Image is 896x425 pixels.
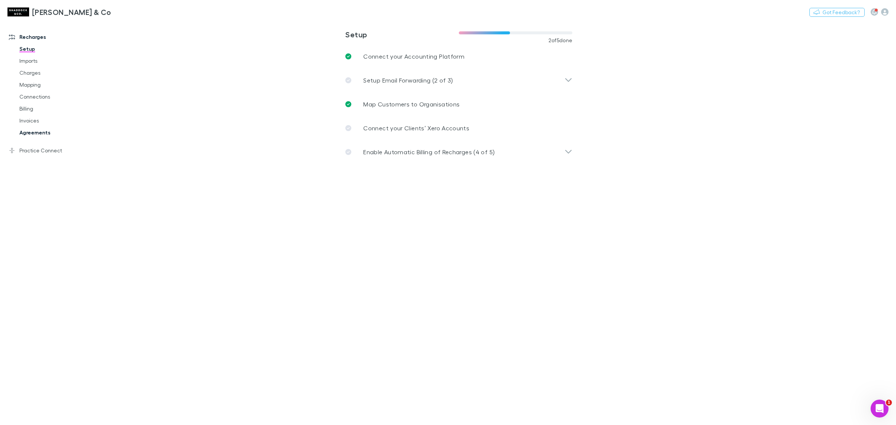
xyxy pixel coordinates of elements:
h3: Setup [345,30,459,39]
img: Shaddock & Co's Logo [7,7,29,16]
a: Map Customers to Organisations [339,92,578,116]
a: Charges [12,67,105,79]
p: Enable Automatic Billing of Recharges (4 of 5) [363,148,495,156]
p: Connect your Clients’ Xero Accounts [363,124,469,133]
p: Setup Email Forwarding (2 of 3) [363,76,453,85]
span: 2 of 5 done [548,37,573,43]
span: 1 [886,400,892,406]
a: Connect your Accounting Platform [339,44,578,68]
div: Enable Automatic Billing of Recharges (4 of 5) [339,140,578,164]
a: Recharges [1,31,105,43]
button: Got Feedback? [809,8,865,17]
a: Imports [12,55,105,67]
p: Map Customers to Organisations [363,100,460,109]
div: Setup Email Forwarding (2 of 3) [339,68,578,92]
a: Agreements [12,127,105,139]
a: Connect your Clients’ Xero Accounts [339,116,578,140]
a: Invoices [12,115,105,127]
a: Practice Connect [1,145,105,156]
a: Connections [12,91,105,103]
a: Setup [12,43,105,55]
a: Mapping [12,79,105,91]
iframe: Intercom live chat [871,400,889,418]
a: Billing [12,103,105,115]
a: [PERSON_NAME] & Co [3,3,116,21]
h3: [PERSON_NAME] & Co [32,7,111,16]
p: Connect your Accounting Platform [363,52,464,61]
